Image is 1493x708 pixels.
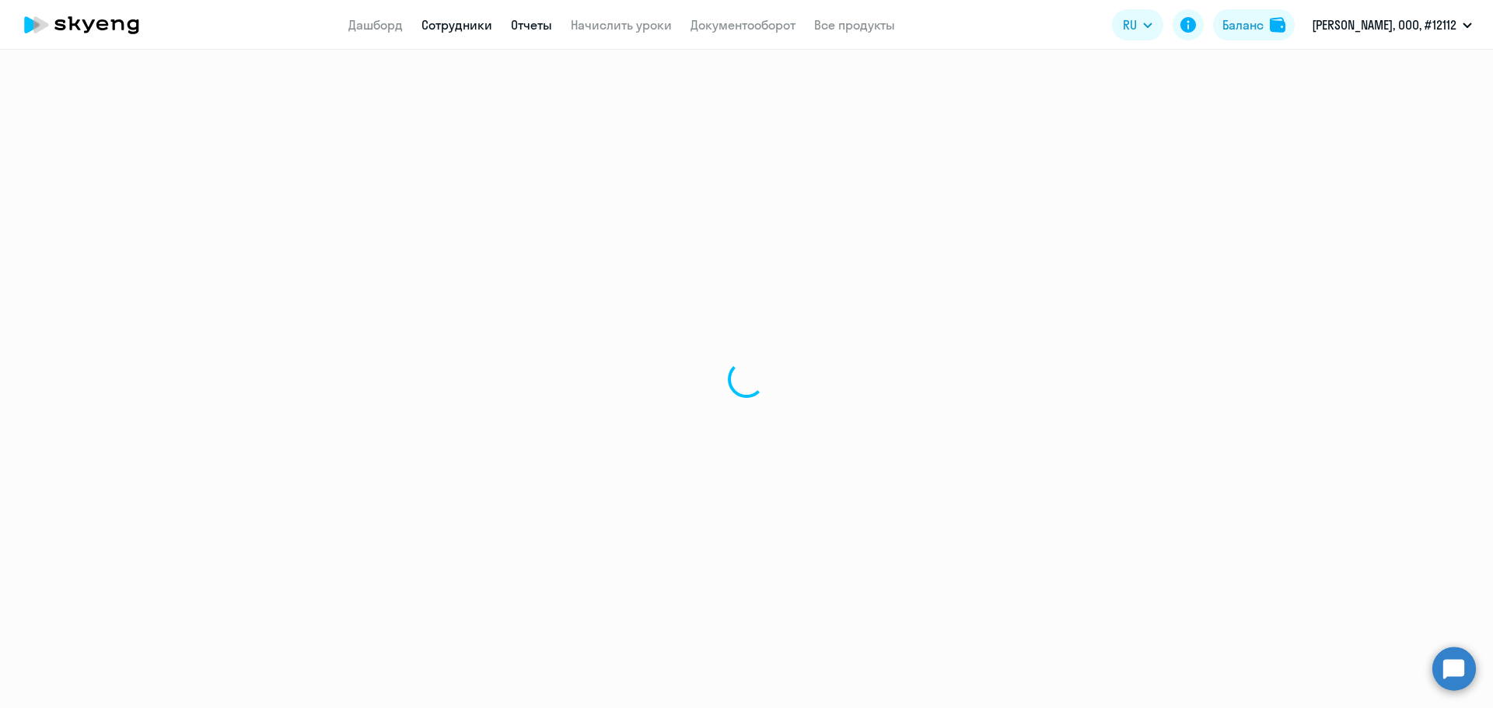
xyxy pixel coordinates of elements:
img: balance [1270,17,1285,33]
a: Дашборд [348,17,403,33]
button: [PERSON_NAME], ООО, #12112 [1304,6,1480,44]
a: Все продукты [814,17,895,33]
a: Отчеты [511,17,552,33]
button: Балансbalance [1213,9,1295,40]
a: Сотрудники [421,17,492,33]
p: [PERSON_NAME], ООО, #12112 [1312,16,1456,34]
span: RU [1123,16,1137,34]
div: Баланс [1222,16,1264,34]
a: Документооборот [691,17,795,33]
button: RU [1112,9,1163,40]
a: Начислить уроки [571,17,672,33]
